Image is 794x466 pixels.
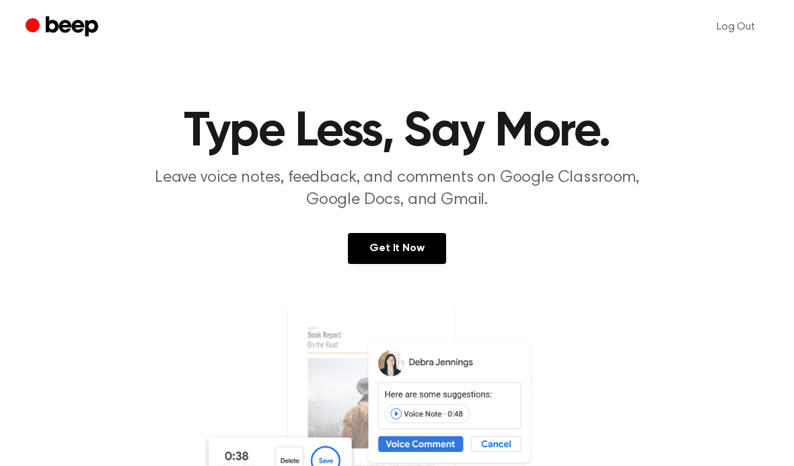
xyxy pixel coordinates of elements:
[26,14,102,40] a: Beep
[703,11,768,43] a: Log Out
[52,108,742,156] h1: Type Less, Say More.
[348,233,445,264] a: Get It Now
[139,167,655,211] p: Leave voice notes, feedback, and comments on Google Classroom, Google Docs, and Gmail.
